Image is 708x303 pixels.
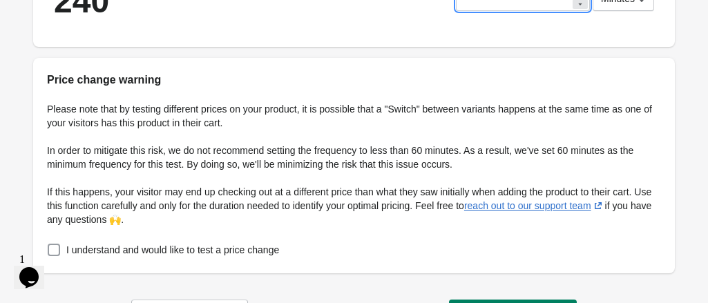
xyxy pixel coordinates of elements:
[14,248,58,289] iframe: chat widget
[47,185,661,226] p: If this happens, your visitor may end up checking out at a different price than what they saw ini...
[47,72,661,88] h2: Price change warning
[66,243,279,257] span: I understand and would like to test a price change
[47,102,661,130] p: Please note that by testing different prices on your product, it is possible that a "Switch" betw...
[47,144,661,171] p: In order to mitigate this risk, we do not recommend setting the frequency to less than 60 minutes...
[464,200,605,211] a: reach out to our support team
